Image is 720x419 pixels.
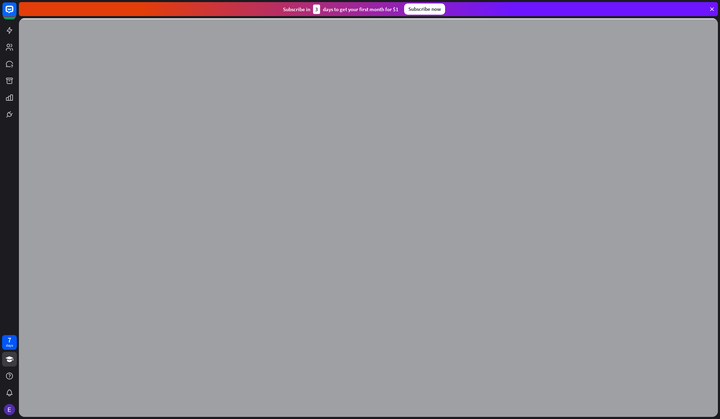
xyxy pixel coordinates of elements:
[6,343,13,348] div: days
[8,337,11,343] div: 7
[2,335,17,350] a: 7 days
[313,5,320,14] div: 3
[404,3,445,15] div: Subscribe now
[283,5,399,14] div: Subscribe in days to get your first month for $1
